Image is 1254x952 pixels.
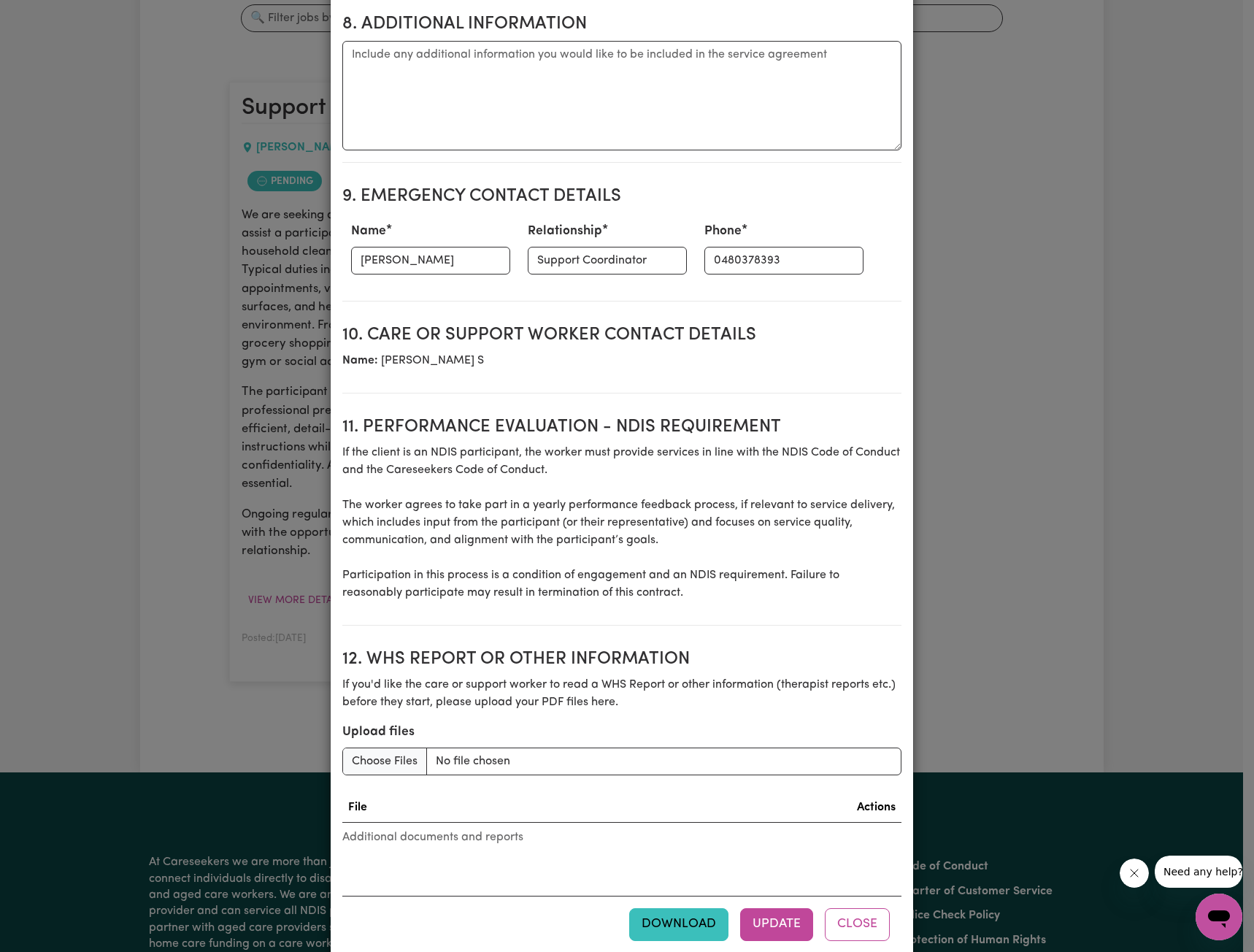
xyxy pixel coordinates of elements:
[342,823,901,852] caption: Additional documents and reports
[1196,894,1242,940] iframe: Button to launch messaging window
[342,352,901,369] p: [PERSON_NAME] S
[351,222,386,241] label: Name
[351,247,510,275] input: e.g. Amber Smith
[342,14,901,35] h2: 8. Additional Information
[740,908,813,940] button: Update
[553,793,901,823] th: Actions
[342,325,901,346] h2: 10. Care or support worker contact details
[1155,856,1242,888] iframe: Message from company
[342,723,415,742] label: Upload files
[9,10,88,22] span: Need any help?
[342,444,901,602] p: If the client is an NDIS participant, the worker must provide services in line with the NDIS Code...
[342,676,901,711] p: If you'd like the care or support worker to read a WHS Report or other information (therapist rep...
[342,649,901,670] h2: 12. WHS Report or Other Information
[342,793,554,823] th: File
[342,186,901,207] h2: 9. Emergency Contact Details
[342,417,901,438] h2: 11. Performance evaluation - NDIS requirement
[629,908,728,940] button: Download contract
[528,222,602,241] label: Relationship
[825,908,890,940] button: Close
[342,355,378,366] b: Name:
[704,222,742,241] label: Phone
[1120,859,1149,888] iframe: Close message
[528,247,687,275] input: e.g. Daughter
